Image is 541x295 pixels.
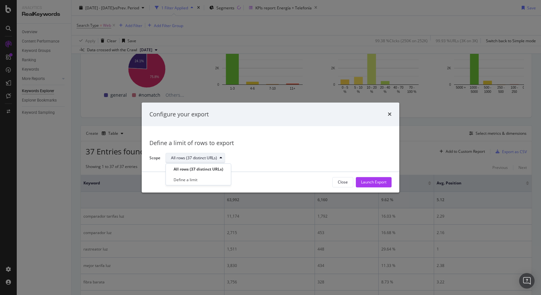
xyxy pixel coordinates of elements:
div: modal [142,103,399,192]
div: Close [338,180,348,185]
div: Define a limit [174,177,197,182]
button: All rows (37 distinct URLs) [166,153,225,163]
label: Scope [149,155,160,162]
div: Define a limit of rows to export [149,139,392,148]
div: Open Intercom Messenger [519,273,535,289]
div: All rows (37 distinct URLs) [171,156,217,160]
button: Launch Export [356,177,392,187]
div: All rows (37 distinct URLs) [174,166,223,172]
div: Launch Export [361,180,386,185]
button: Close [332,177,353,187]
div: times [388,110,392,119]
div: Configure your export [149,110,209,119]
